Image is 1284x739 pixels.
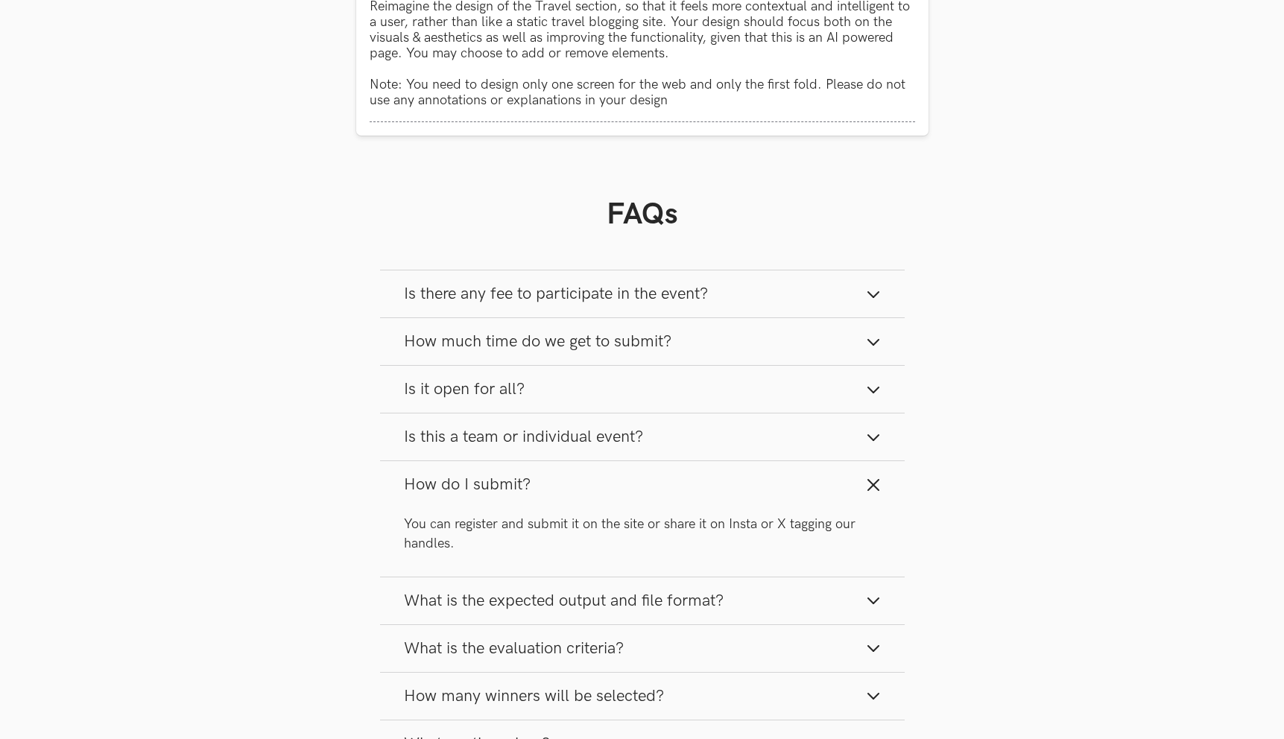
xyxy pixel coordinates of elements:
p: You can register and submit it on the site or share it on Insta or X tagging our handles. [404,515,881,552]
span: How many winners will be selected? [404,686,664,706]
span: How do I submit? [404,475,531,495]
button: Is this a team or individual event? [380,413,905,460]
h1: FAQs [380,197,905,232]
button: How much time do we get to submit? [380,318,905,365]
div: How do I submit? [380,508,905,576]
button: What is the expected output and file format? [380,577,905,624]
button: How many winners will be selected? [380,673,905,720]
button: Is it open for all? [380,366,905,413]
span: Is there any fee to participate in the event? [404,284,708,304]
button: How do I submit? [380,461,905,508]
button: What is the evaluation criteria? [380,625,905,672]
span: What is the evaluation criteria? [404,638,624,659]
span: How much time do we get to submit? [404,332,671,352]
span: Is it open for all? [404,379,525,399]
span: Is this a team or individual event? [404,427,643,447]
button: Is there any fee to participate in the event? [380,270,905,317]
span: What is the expected output and file format? [404,591,724,611]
